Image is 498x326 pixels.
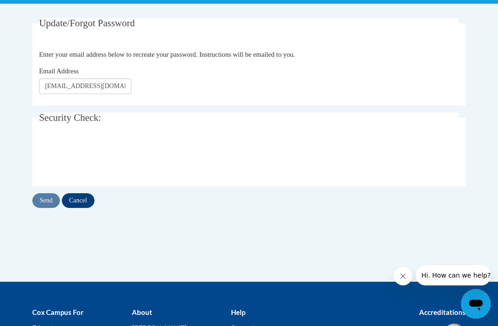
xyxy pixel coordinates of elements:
span: Update/Forgot Password [39,18,135,29]
iframe: reCAPTCHA [39,139,179,175]
b: Help [231,308,245,316]
iframe: Button to launch messaging window [461,289,491,319]
span: Enter your email address below to recreate your password. Instructions will be emailed to you. [39,51,295,58]
span: Email Address [39,67,79,75]
b: About [132,308,152,316]
iframe: Close message [394,267,412,285]
b: Cox Campus For [32,308,83,316]
input: Cancel [62,193,95,208]
b: Accreditations [419,308,466,316]
input: Email [39,78,131,94]
span: Security Check: [39,112,101,123]
iframe: Message from company [416,265,491,285]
